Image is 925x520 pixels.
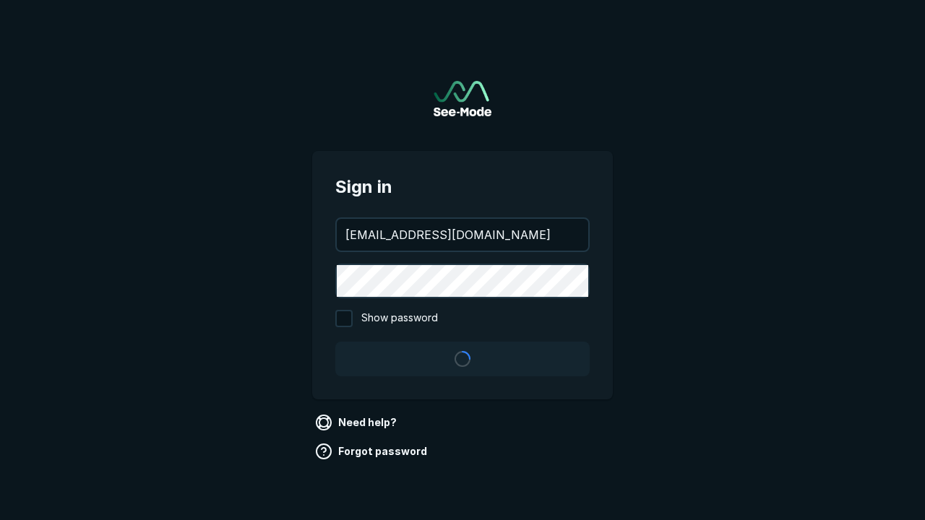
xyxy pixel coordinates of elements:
a: Need help? [312,411,403,434]
a: Go to sign in [434,81,491,116]
img: See-Mode Logo [434,81,491,116]
a: Forgot password [312,440,433,463]
span: Sign in [335,174,590,200]
span: Show password [361,310,438,327]
input: your@email.com [337,219,588,251]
